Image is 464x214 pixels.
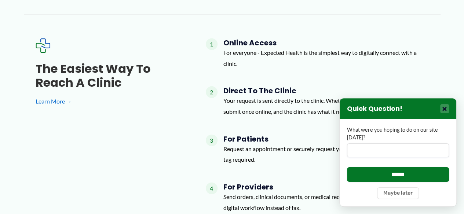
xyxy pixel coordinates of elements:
a: Learn More → [36,96,182,107]
h4: Online Access [223,38,429,47]
label: What were you hoping to do on our site [DATE]? [347,126,449,141]
p: Send orders, clinical documents, or medical record requests directly to clinics. One digital work... [223,191,429,213]
img: Expected Healthcare Logo [36,38,50,53]
h3: Quick Question! [347,105,402,113]
span: 4 [206,183,218,194]
h4: For Patients [223,135,429,143]
button: Close [440,104,449,113]
span: 1 [206,38,218,50]
span: 3 [206,135,218,146]
p: For everyone - Expected Health is the simplest way to digitally connect with a clinic. [223,47,429,69]
p: Your request is sent directly to the clinic. Whether you are a patient or a provider, submit once... [223,95,429,117]
h4: For Providers [223,183,429,191]
button: Maybe later [377,187,419,199]
h3: The Easiest Way to Reach a Clinic [36,62,182,90]
span: 2 [206,86,218,98]
p: Request an appointment or securely request your medical records — less phone tag required. [223,143,429,165]
h4: Direct to the Clinic [223,86,429,95]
